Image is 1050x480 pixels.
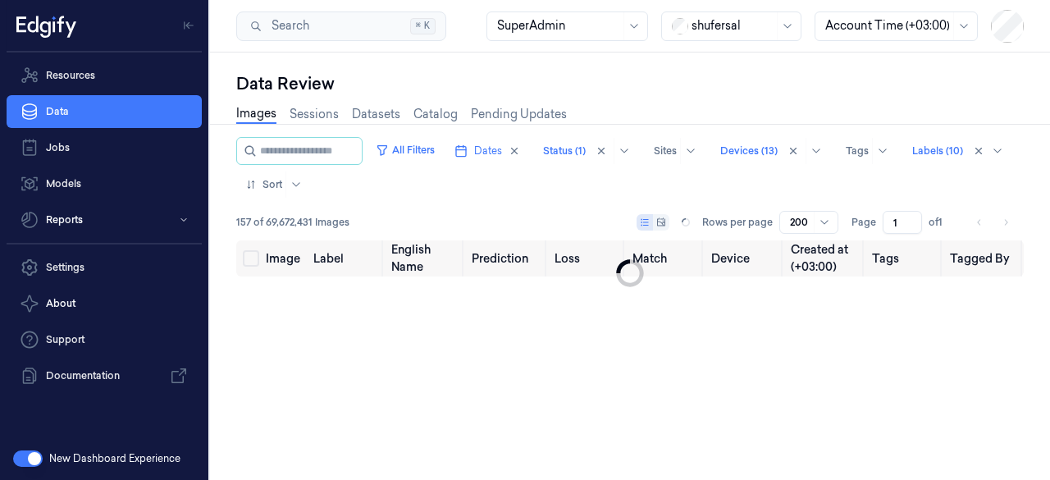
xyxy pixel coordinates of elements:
a: Documentation [7,359,202,392]
p: Rows per page [702,215,773,230]
th: Device [705,240,784,277]
a: Jobs [7,131,202,164]
span: Dates [474,144,502,158]
th: Loss [548,240,625,277]
a: Pending Updates [471,106,567,123]
nav: pagination [968,211,1017,234]
th: English Name [385,240,464,277]
span: Search [265,17,309,34]
a: Models [7,167,202,200]
th: Label [307,240,385,277]
span: of 1 [929,215,955,230]
button: Search⌘K [236,11,446,41]
th: Match [626,240,705,277]
button: Dates [448,138,527,164]
a: Datasets [352,106,400,123]
span: 157 of 69,672,431 Images [236,215,349,230]
a: Resources [7,59,202,92]
a: Support [7,323,202,356]
button: Reports [7,203,202,236]
th: Created at (+03:00) [784,240,865,277]
button: All Filters [369,137,441,163]
a: Sessions [290,106,339,123]
a: Data [7,95,202,128]
div: Data Review [236,72,1024,95]
th: Image [259,240,307,277]
button: Toggle Navigation [176,12,202,39]
th: Prediction [465,240,548,277]
th: Tagged By [943,240,1024,277]
a: Catalog [413,106,458,123]
a: Images [236,105,276,124]
a: Settings [7,251,202,284]
button: Select all [243,250,259,267]
th: Tags [865,240,943,277]
span: Page [851,215,876,230]
button: About [7,287,202,320]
